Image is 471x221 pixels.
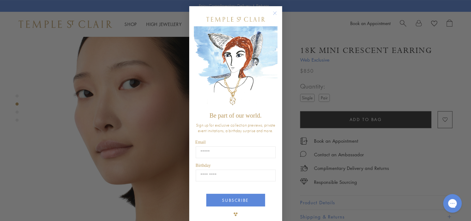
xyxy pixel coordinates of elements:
[194,26,277,109] img: c4a9eb12-d91a-4d4a-8ee0-386386f4f338.jpeg
[195,140,206,145] span: Email
[206,17,265,22] img: Temple St. Clair
[209,112,261,119] span: Be part of our world.
[196,146,276,158] input: Email
[196,122,275,133] span: Sign up for exclusive collection previews, private event invitations, a birthday surprise and more.
[274,12,282,20] button: Close dialog
[440,192,465,215] iframe: Gorgias live chat messenger
[196,163,211,168] span: Birthday
[229,208,242,220] img: TSC
[206,194,265,206] button: SUBSCRIBE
